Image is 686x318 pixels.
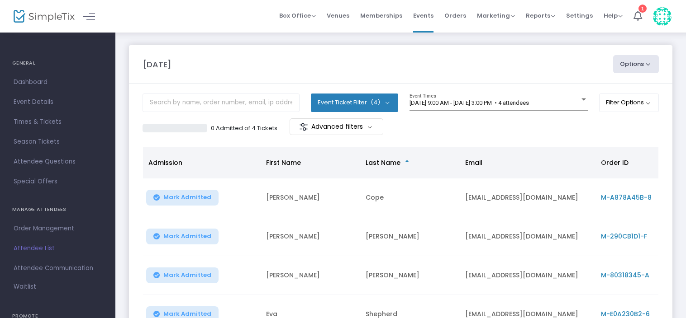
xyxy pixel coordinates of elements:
h4: MANAGE ATTENDEES [12,201,103,219]
span: M-A878A45B-8 [601,193,652,202]
span: Settings [566,4,593,27]
td: Cope [360,178,460,217]
span: M-80318345-A [601,271,649,280]
div: 1 [638,5,647,13]
span: Orders [444,4,466,27]
td: [EMAIL_ADDRESS][DOMAIN_NAME] [460,217,595,256]
p: 0 Admitted of 4 Tickets [211,124,277,133]
button: Filter Options [599,94,659,112]
button: Mark Admitted [146,229,219,244]
span: Email [465,158,482,167]
span: Mark Admitted [163,271,211,279]
h4: GENERAL [12,54,103,72]
span: Memberships [360,4,402,27]
span: Attendee Questions [14,156,102,168]
span: Mark Admitted [163,233,211,240]
span: Attendee List [14,243,102,254]
span: Dashboard [14,76,102,88]
span: Mark Admitted [163,310,211,318]
td: [EMAIL_ADDRESS][DOMAIN_NAME] [460,256,595,295]
button: Mark Admitted [146,267,219,283]
span: Attendee Communication [14,262,102,274]
span: Last Name [366,158,400,167]
m-button: Advanced filters [290,118,383,135]
span: Event Details [14,96,102,108]
td: [PERSON_NAME] [261,256,360,295]
span: Events [413,4,434,27]
span: Marketing [477,11,515,20]
span: Order ID [601,158,629,167]
span: Box Office [279,11,316,20]
span: Admission [148,158,182,167]
button: Event Ticket Filter(4) [311,94,398,112]
span: (4) [371,99,380,106]
span: M-290CB1D1-F [601,232,647,241]
span: Special Offers [14,176,102,187]
input: Search by name, order number, email, ip address [143,94,300,112]
td: [PERSON_NAME] [360,256,460,295]
td: [PERSON_NAME] [261,178,360,217]
span: Times & Tickets [14,116,102,128]
m-panel-title: [DATE] [143,58,171,70]
span: Sortable [404,159,411,166]
span: Venues [327,4,349,27]
span: Waitlist [14,282,36,291]
span: First Name [266,158,301,167]
img: filter [299,122,308,131]
span: Season Tickets [14,136,102,148]
span: Mark Admitted [163,194,211,201]
span: Help [604,11,623,20]
td: [PERSON_NAME] [360,217,460,256]
span: [DATE] 9:00 AM - [DATE] 3:00 PM • 4 attendees [410,99,529,106]
span: Reports [526,11,555,20]
span: Order Management [14,223,102,234]
td: [EMAIL_ADDRESS][DOMAIN_NAME] [460,178,595,217]
button: Mark Admitted [146,190,219,206]
button: Options [613,55,659,73]
td: [PERSON_NAME] [261,217,360,256]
